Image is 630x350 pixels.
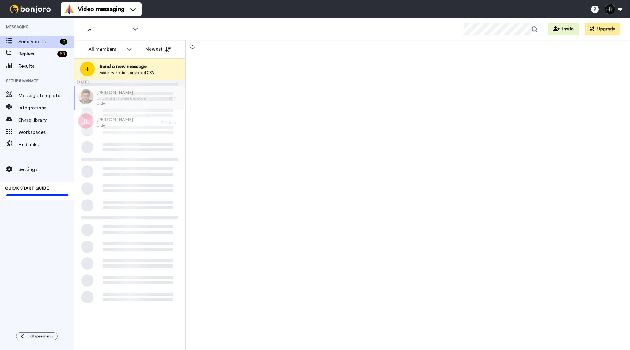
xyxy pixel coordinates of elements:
span: Video messaging [78,5,124,13]
button: Newest [141,43,176,55]
img: vm-color.svg [64,4,74,14]
span: Settings [18,166,74,173]
span: Order [97,123,133,128]
span: Workspaces [18,129,74,136]
img: 0ed22ad7-28a3-4aa5-80c4-27172f7fd727.jpg [78,89,93,104]
span: Results [18,63,74,70]
span: [PERSON_NAME] [97,117,133,123]
div: All members [88,46,123,53]
span: Share library [18,116,74,124]
span: Replies [18,50,55,58]
span: Order [97,101,146,106]
span: Integrations [18,104,74,112]
div: 7 hr. ago [161,96,182,101]
span: QUICK START GUIDE [5,186,49,191]
div: [DATE] [74,80,185,86]
span: Add new contact or upload CSV [100,70,154,75]
span: Collapse menu [28,334,53,339]
span: CEO and Software Developer [97,96,146,101]
span: Send a new message [100,63,154,70]
img: jl.png [78,113,93,129]
div: 68 [57,51,67,57]
button: Collapse menu [16,332,58,340]
span: Fallbacks [18,141,74,148]
button: Invite [548,23,579,35]
button: Upgrade [585,23,620,35]
div: 7 hr. ago [161,120,182,125]
span: Message template [18,92,74,99]
span: All [88,26,129,33]
span: [PERSON_NAME] [97,90,146,96]
div: 2 [60,39,67,45]
span: Send videos [18,38,58,45]
img: bj-logo-header-white.svg [7,5,53,13]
